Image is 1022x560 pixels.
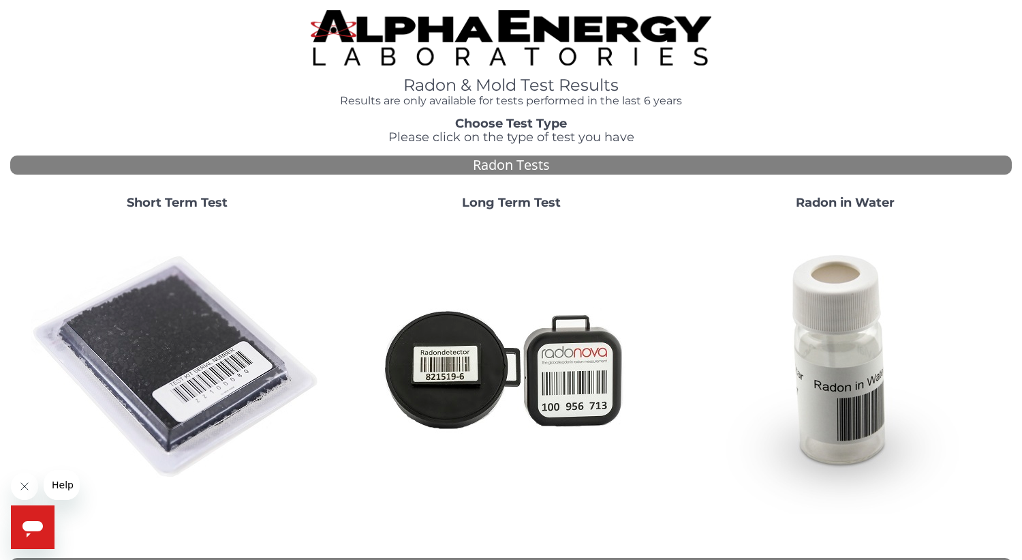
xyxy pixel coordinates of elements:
iframe: Message from company [44,470,80,500]
iframe: Button to launch messaging window [11,505,55,549]
strong: Long Term Test [462,195,561,210]
strong: Radon in Water [796,195,895,210]
div: Radon Tests [10,156,1012,175]
img: RadoninWater.jpg [698,221,991,514]
h4: Results are only available for tests performed in the last 6 years [311,95,711,107]
img: TightCrop.jpg [311,10,711,65]
iframe: Close message [11,473,38,500]
h1: Radon & Mold Test Results [311,76,711,94]
strong: Choose Test Type [455,116,567,131]
img: Radtrak2vsRadtrak3.jpg [365,221,657,514]
span: Please click on the type of test you have [388,130,634,145]
strong: Short Term Test [127,195,228,210]
img: ShortTerm.jpg [31,221,324,514]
